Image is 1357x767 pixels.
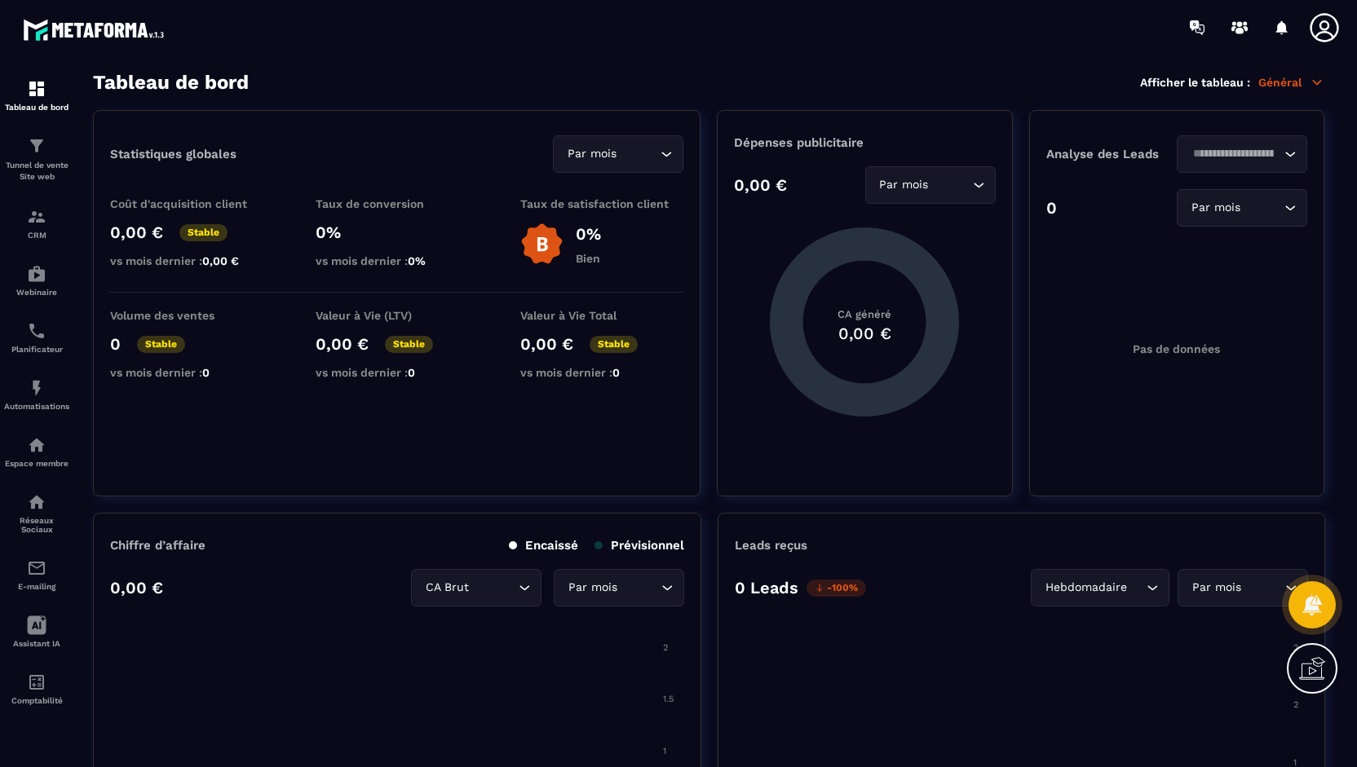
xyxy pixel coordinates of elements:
[576,252,601,265] p: Bien
[4,195,69,252] a: formationformationCRM
[4,546,69,603] a: emailemailE-mailing
[807,580,866,597] p: -100%
[4,309,69,366] a: schedulerschedulerPlanificateur
[576,224,601,244] p: 0%
[663,694,674,704] tspan: 1.5
[202,366,210,379] span: 0
[4,516,69,534] p: Réseaux Sociaux
[4,480,69,546] a: social-networksocial-networkRéseaux Sociaux
[1293,642,1298,653] tspan: 2
[110,578,163,597] p: 0,00 €
[1041,579,1130,597] span: Hebdomadaire
[876,176,932,194] span: Par mois
[316,254,479,267] p: vs mois dernier :
[4,639,69,648] p: Assistant IA
[27,492,46,512] img: social-network
[4,160,69,183] p: Tunnel de vente Site web
[564,145,620,163] span: Par mois
[179,224,228,241] p: Stable
[316,197,479,210] p: Taux de conversion
[27,79,46,99] img: formation
[27,321,46,341] img: scheduler
[202,254,239,267] span: 0,00 €
[411,569,541,606] div: Search for option
[735,578,798,597] p: 0 Leads
[316,366,479,379] p: vs mois dernier :
[110,366,273,379] p: vs mois dernier :
[4,67,69,124] a: formationformationTableau de bord
[110,223,163,242] p: 0,00 €
[1177,135,1307,173] div: Search for option
[1187,145,1280,163] input: Search for option
[1046,198,1057,218] p: 0
[663,746,666,756] tspan: 1
[564,579,621,597] span: Par mois
[4,345,69,354] p: Planificateur
[110,309,273,322] p: Volume des ventes
[1178,569,1308,606] div: Search for option
[865,166,996,204] div: Search for option
[93,71,249,94] h3: Tableau de bord
[110,538,206,553] p: Chiffre d’affaire
[4,603,69,660] a: Assistant IA
[4,660,69,717] a: accountantaccountantComptabilité
[1187,199,1244,217] span: Par mois
[520,366,683,379] p: vs mois dernier :
[1133,342,1220,355] p: Pas de données
[316,223,479,242] p: 0%
[520,334,573,354] p: 0,00 €
[735,538,807,553] p: Leads reçus
[27,558,46,578] img: email
[27,435,46,455] img: automations
[110,254,273,267] p: vs mois dernier :
[620,145,656,163] input: Search for option
[520,309,683,322] p: Valeur à Vie Total
[932,176,969,194] input: Search for option
[520,223,564,266] img: b-badge-o.b3b20ee6.svg
[27,378,46,398] img: automations
[23,15,170,45] img: logo
[27,207,46,227] img: formation
[422,579,472,597] span: CA Brut
[472,579,515,597] input: Search for option
[1244,199,1280,217] input: Search for option
[4,423,69,480] a: automationsautomationsEspace membre
[554,569,684,606] div: Search for option
[1258,75,1324,90] p: Général
[316,309,479,322] p: Valeur à Vie (LTV)
[1177,189,1307,227] div: Search for option
[408,366,415,379] span: 0
[385,336,433,353] p: Stable
[663,642,668,653] tspan: 2
[1244,579,1281,597] input: Search for option
[4,582,69,591] p: E-mailing
[4,696,69,705] p: Comptabilité
[4,366,69,423] a: automationsautomationsAutomatisations
[520,197,683,210] p: Taux de satisfaction client
[612,366,620,379] span: 0
[590,336,638,353] p: Stable
[509,538,578,553] p: Encaissé
[110,334,121,354] p: 0
[1130,579,1143,597] input: Search for option
[27,264,46,284] img: automations
[110,147,236,161] p: Statistiques globales
[4,124,69,195] a: formationformationTunnel de vente Site web
[1031,569,1169,606] div: Search for option
[595,538,684,553] p: Prévisionnel
[1188,579,1244,597] span: Par mois
[316,334,369,354] p: 0,00 €
[27,136,46,156] img: formation
[1293,699,1298,710] tspan: 2
[4,231,69,240] p: CRM
[4,402,69,411] p: Automatisations
[4,252,69,309] a: automationsautomationsWebinaire
[734,135,995,150] p: Dépenses publicitaire
[4,103,69,112] p: Tableau de bord
[621,579,657,597] input: Search for option
[4,459,69,468] p: Espace membre
[4,288,69,297] p: Webinaire
[27,672,46,692] img: accountant
[137,336,185,353] p: Stable
[110,197,273,210] p: Coût d'acquisition client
